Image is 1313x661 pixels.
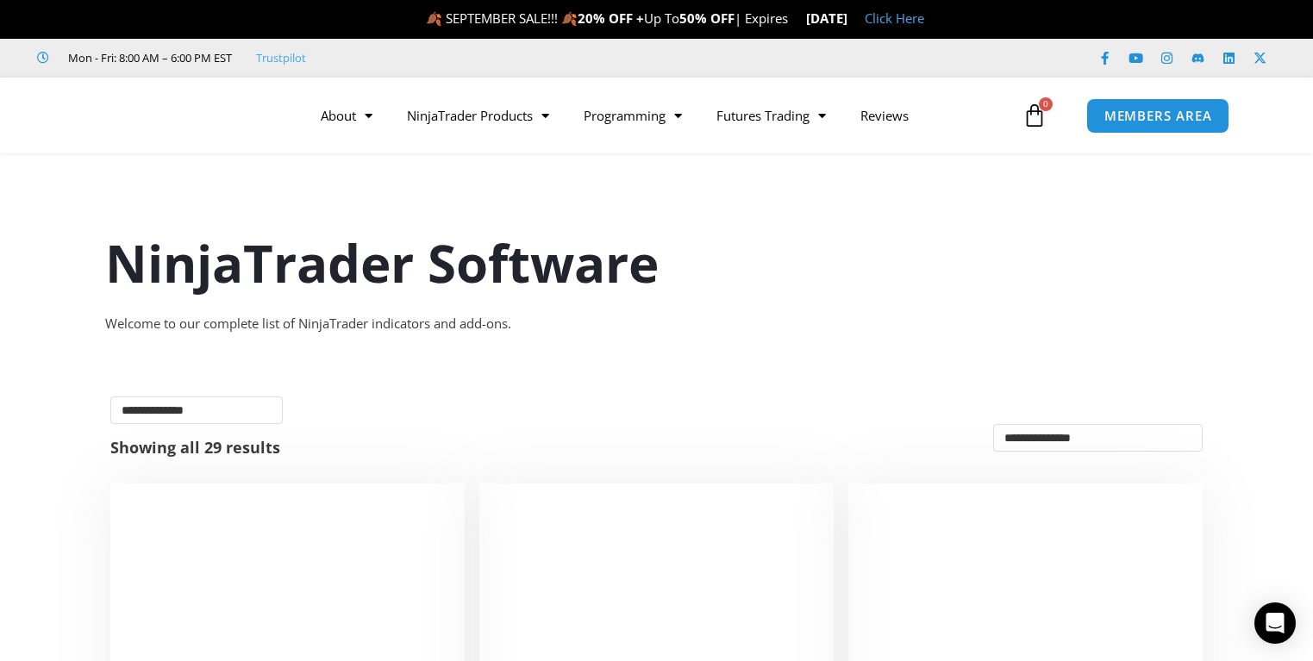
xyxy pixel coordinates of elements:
[105,227,1209,299] h1: NinjaTrader Software
[64,47,232,68] span: Mon - Fri: 8:00 AM – 6:00 PM EST
[65,84,250,147] img: LogoAI | Affordable Indicators – NinjaTrader
[426,9,806,27] span: 🍂 SEPTEMBER SALE!!! 🍂 Up To | Expires
[699,96,843,135] a: Futures Trading
[1254,602,1296,644] div: Open Intercom Messenger
[1039,97,1053,111] span: 0
[1104,109,1212,122] span: MEMBERS AREA
[679,9,735,27] strong: 50% OFF
[865,9,924,27] a: Click Here
[843,96,926,135] a: Reviews
[256,47,306,68] a: Trustpilot
[578,9,644,27] strong: 20% OFF +
[997,90,1072,140] a: 0
[993,424,1203,452] select: Shop order
[789,12,802,25] img: ⌛
[1086,98,1230,134] a: MEMBERS AREA
[105,312,1209,336] div: Welcome to our complete list of NinjaTrader indicators and add-ons.
[110,440,280,455] p: Showing all 29 results
[303,96,1017,135] nav: Menu
[806,9,847,27] strong: [DATE]
[566,96,699,135] a: Programming
[390,96,566,135] a: NinjaTrader Products
[303,96,390,135] a: About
